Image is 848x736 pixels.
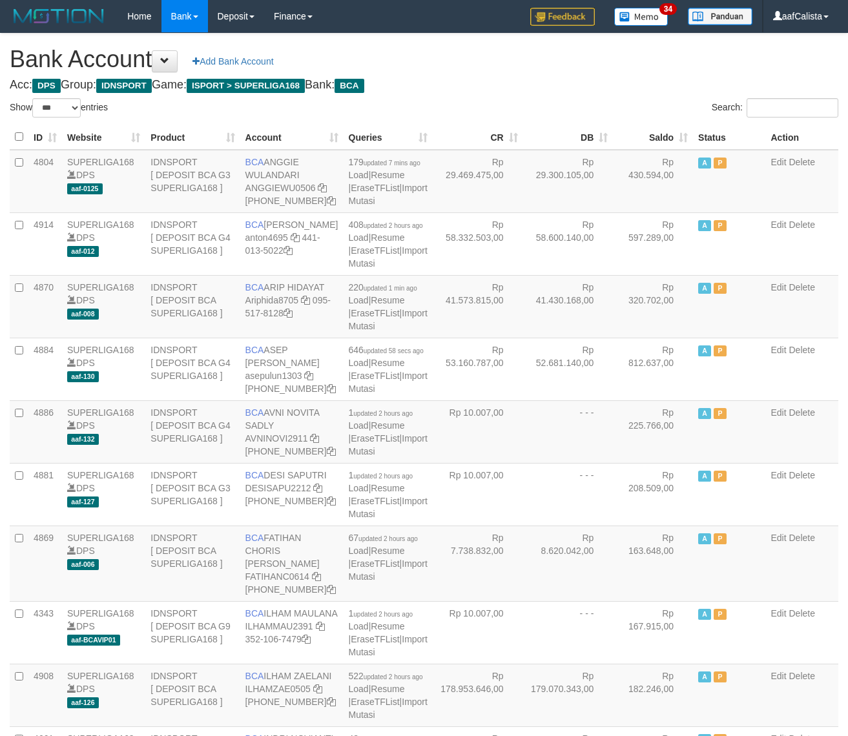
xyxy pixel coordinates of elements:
[245,608,264,618] span: BCA
[67,220,134,230] a: SUPERLIGA168
[240,664,344,726] td: ILHAM ZAELANI [PHONE_NUMBER]
[714,158,727,169] span: Paused
[349,697,428,720] a: Import Mutasi
[433,601,523,664] td: Rp 10.007,00
[523,275,614,338] td: Rp 41.430.168,00
[614,8,668,26] img: Button%20Memo.svg
[351,371,399,381] a: EraseTFList
[67,407,134,418] a: SUPERLIGA168
[349,407,413,418] span: 1
[349,407,428,456] span: | | |
[240,212,344,275] td: [PERSON_NAME] 441-013-5022
[349,157,428,206] span: | | |
[10,46,838,72] h1: Bank Account
[349,220,423,230] span: 408
[433,526,523,601] td: Rp 7.738.832,00
[145,400,240,463] td: IDNSPORT [ DEPOSIT BCA G4 SUPERLIGA168 ]
[789,282,815,292] a: Delete
[304,371,313,381] a: Copy asepulun1303 to clipboard
[364,347,424,354] span: updated 58 secs ago
[240,150,344,213] td: ANGGIE WULANDARI [PHONE_NUMBER]
[67,671,134,681] a: SUPERLIGA168
[313,684,322,694] a: Copy ILHAMZAE0505 to clipboard
[67,635,120,646] span: aaf-BCAVIP01
[10,6,108,26] img: MOTION_logo.png
[245,621,313,631] a: ILHAMMAU2391
[67,533,134,543] a: SUPERLIGA168
[67,608,134,618] a: SUPERLIGA168
[318,183,327,193] a: Copy ANGGIEWU0506 to clipboard
[349,533,418,543] span: 67
[523,150,614,213] td: Rp 29.300.105,00
[62,125,145,150] th: Website: activate to sort column ascending
[28,526,62,601] td: 4869
[613,463,693,526] td: Rp 208.509,00
[284,245,293,256] a: Copy 4410135022 to clipboard
[349,483,369,493] a: Load
[698,533,711,544] span: Active
[698,471,711,482] span: Active
[312,571,321,582] a: Copy FATIHANC0614 to clipboard
[371,621,404,631] a: Resume
[245,684,311,694] a: ILHAMZAE0505
[240,463,344,526] td: DESI SAPUTRI [PHONE_NUMBER]
[770,345,786,355] a: Edit
[523,338,614,400] td: Rp 52.681.140,00
[353,611,413,618] span: updated 2 hours ago
[145,212,240,275] td: IDNSPORT [ DEPOSIT BCA G4 SUPERLIGA168 ]
[747,98,838,118] input: Search:
[62,526,145,601] td: DPS
[698,609,711,620] span: Active
[67,697,99,708] span: aaf-126
[714,283,727,294] span: Paused
[765,125,838,150] th: Action
[613,664,693,726] td: Rp 182.246,00
[344,125,433,150] th: Queries: activate to sort column ascending
[240,125,344,150] th: Account: activate to sort column ascending
[145,664,240,726] td: IDNSPORT [ DEPOSIT BCA SUPERLIGA168 ]
[327,446,336,456] a: Copy 4062280135 to clipboard
[698,345,711,356] span: Active
[245,371,302,381] a: asepulun1303
[714,220,727,231] span: Paused
[613,338,693,400] td: Rp 812.637,00
[62,463,145,526] td: DPS
[349,671,423,681] span: 522
[327,383,336,394] a: Copy 4062281875 to clipboard
[613,400,693,463] td: Rp 225.766,00
[371,483,404,493] a: Resume
[62,150,145,213] td: DPS
[184,50,282,72] a: Add Bank Account
[349,345,428,394] span: | | |
[349,157,420,167] span: 179
[714,471,727,482] span: Paused
[67,183,103,194] span: aaf-0125
[28,338,62,400] td: 4884
[10,98,108,118] label: Show entries
[714,609,727,620] span: Paused
[67,559,99,570] span: aaf-006
[770,220,786,230] a: Edit
[789,345,815,355] a: Delete
[145,125,240,150] th: Product: activate to sort column ascending
[62,400,145,463] td: DPS
[351,433,399,444] a: EraseTFList
[433,125,523,150] th: CR: activate to sort column ascending
[770,407,786,418] a: Edit
[351,308,399,318] a: EraseTFList
[613,601,693,664] td: Rp 167.915,00
[613,526,693,601] td: Rp 163.648,00
[371,358,404,368] a: Resume
[351,183,399,193] a: EraseTFList
[302,634,311,644] a: Copy 3521067479 to clipboard
[349,621,369,631] a: Load
[245,345,264,355] span: BCA
[349,282,428,331] span: | | |
[349,358,369,368] a: Load
[349,470,413,480] span: 1
[62,212,145,275] td: DPS
[349,634,428,657] a: Import Mutasi
[67,157,134,167] a: SUPERLIGA168
[371,684,404,694] a: Resume
[349,420,369,431] a: Load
